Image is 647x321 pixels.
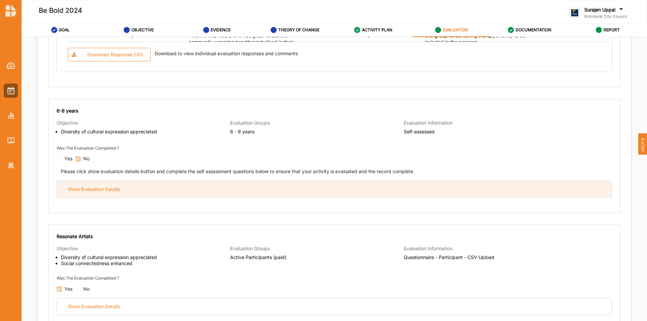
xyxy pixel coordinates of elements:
[57,107,78,114] label: 6-8 years
[83,155,90,162] div: No
[57,146,119,151] label: Was The Evaluation Completed ?
[152,48,298,61] div: Download to view individual evaluation responses and comments
[404,120,453,126] span: Evaluation Information
[604,27,620,33] label: REPORT
[4,133,18,148] a: Library
[230,120,270,126] span: Evaluation Groups
[7,137,14,143] img: Library
[404,246,453,251] span: Evaluation Information
[7,87,14,94] img: Activities
[4,108,18,123] a: Reports
[443,27,468,33] label: EVALUATION
[59,27,70,33] label: GOAL
[61,254,230,260] li: Diversity of cultural expression appreciated
[230,246,270,251] span: Evaluation Groups
[584,7,615,13] label: Surajen Uppal
[57,276,119,281] label: Was The Evaluation Completed ?
[131,27,154,33] label: OBJECTIVE
[87,52,143,58] div: Download Response CSV
[362,27,392,33] label: ACTIVITY PLAN
[57,233,93,240] label: Resonate Artists
[68,48,151,61] button: Download Response CSV
[7,163,14,168] img: Organisation
[211,27,230,33] label: EVIDENCE
[4,59,18,73] a: Dashboard
[64,155,72,162] div: Yes
[4,158,18,172] a: Organisation
[5,5,16,17] img: logo
[425,32,540,45] div: Our group loved having the opportunity to be included in the program
[230,254,404,260] span: Active Participants (paid)
[83,286,90,292] div: No
[569,8,580,18] img: logo
[278,27,319,33] label: THEORY OF CHANGE
[61,168,608,175] div: Please click show evaluation details button and complete the self assessment questions below to e...
[61,129,230,135] li: Diversity of cultural expression appreciated
[57,120,78,126] span: Objective
[39,5,82,16] label: Be Bold 2024
[61,260,230,266] li: Social connectedness enhanced
[404,129,577,135] span: Self-assessed
[4,84,18,98] a: Activities
[230,129,404,135] span: 6 - 8 years
[516,27,551,33] label: DOCUMENTATION
[7,62,15,69] img: Dashboard
[57,246,78,251] span: Objective
[404,254,577,260] span: Questionnaire - Participant - CSV Upload
[584,14,627,19] label: Brimbank City Council
[68,303,120,310] div: Show Evaluation Details
[64,286,72,292] div: Yes
[68,186,120,192] div: Show Evaluation Details
[7,113,14,118] img: Reports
